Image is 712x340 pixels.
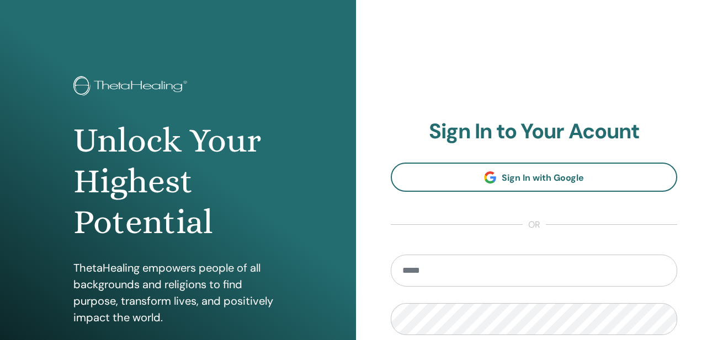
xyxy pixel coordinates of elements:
h2: Sign In to Your Acount [391,119,677,144]
span: or [523,218,546,231]
span: Sign In with Google [502,172,584,184]
p: ThetaHealing empowers people of all backgrounds and religions to find purpose, transform lives, a... [73,260,283,326]
a: Sign In with Google [391,163,677,192]
h1: Unlock Your Highest Potential [73,120,283,243]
